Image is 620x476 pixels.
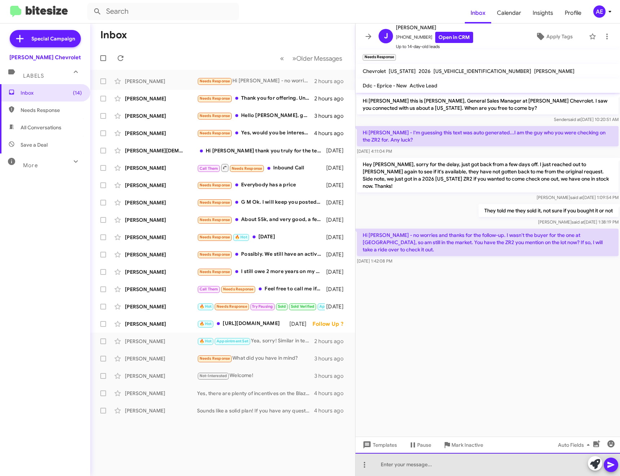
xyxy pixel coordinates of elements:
[21,107,82,114] span: Needs Response
[197,198,325,207] div: G M Ok. I will keep you posted. Thanks again.
[325,182,349,189] div: [DATE]
[197,94,314,103] div: Thank you for offering. Unfortunately my Corvette was hit in the reer and totaled [DATE].
[197,407,314,414] div: Sounds like a solid plan! If you have any questions in the meantime or want to discuss your vehic...
[197,372,314,380] div: Welcome!
[125,95,197,102] div: [PERSON_NAME]
[125,286,197,293] div: [PERSON_NAME]
[197,320,289,328] div: [URL][DOMAIN_NAME]
[314,355,349,362] div: 3 hours ago
[314,407,349,414] div: 4 hours ago
[570,195,583,200] span: said at
[568,117,581,122] span: said at
[491,3,527,23] span: Calendar
[232,166,262,171] span: Needs Response
[289,320,313,328] div: [DATE]
[125,216,197,224] div: [PERSON_NAME]
[319,304,351,309] span: Appointment Set
[200,131,230,135] span: Needs Response
[31,35,75,42] span: Special Campaign
[197,390,314,397] div: Yes, there are plenty of incentives on the Blazer and other vehicles? When are you free to come b...
[197,250,325,259] div: Possibly. We still have an active loan on the car.
[125,320,197,328] div: [PERSON_NAME]
[314,390,349,397] div: 4 hours ago
[314,112,349,120] div: 3 hours ago
[451,438,483,451] span: Mark Inactive
[465,3,491,23] a: Inbox
[197,268,325,276] div: I still owe 2 more years on my car,so I doubt I would be of any help.
[125,147,197,154] div: [PERSON_NAME][DEMOGRAPHIC_DATA]
[125,372,197,380] div: [PERSON_NAME]
[479,204,619,217] p: They told me they sold it, not sure if you bought it or not
[325,286,349,293] div: [DATE]
[100,29,127,41] h1: Inbox
[288,51,346,66] button: Next
[363,68,386,74] span: Chevrolet
[200,183,230,187] span: Needs Response
[125,268,197,276] div: [PERSON_NAME]
[538,219,619,225] span: [PERSON_NAME] [DATE] 1:38:19 PM
[197,129,314,137] div: Yes, would you be interested in a 2018 Ford Transit Van T150'medium roof with 83,500 miles
[125,78,197,85] div: [PERSON_NAME]
[197,181,325,189] div: Everybody has a price
[355,438,403,451] button: Templates
[73,89,82,96] span: (14)
[23,162,38,169] span: More
[325,303,349,310] div: [DATE]
[587,5,612,18] button: AE
[223,287,254,291] span: Needs Response
[417,438,431,451] span: Pause
[314,130,349,137] div: 4 hours ago
[554,117,619,122] span: Sender [DATE] 10:20:51 AM
[314,338,349,345] div: 2 hours ago
[296,55,342,62] span: Older Messages
[125,182,197,189] div: [PERSON_NAME]
[558,438,593,451] span: Auto Fields
[200,287,218,291] span: Call Them
[197,302,325,311] div: I also may have solved my issue. Not confirmed yet but working to pick up [DATE] morning. Let me ...
[200,339,212,343] span: 🔥 Hot
[433,68,531,74] span: [US_VEHICLE_IDENTIFICATION_NUMBER]
[410,82,437,89] span: Active Lead
[21,141,48,148] span: Save a Deal
[357,126,619,146] p: Hi [PERSON_NAME] - I'm guessing this text was auto generated...I am the guy who you were checking...
[396,23,473,32] span: [PERSON_NAME]
[125,234,197,241] div: [PERSON_NAME]
[363,82,407,89] span: Ddc - Eprice - New
[325,216,349,224] div: [DATE]
[357,229,619,256] p: Hi [PERSON_NAME] - no worries and thanks for the follow-up. I wasn't the buyer for the one at [GE...
[125,338,197,345] div: [PERSON_NAME]
[314,95,349,102] div: 2 hours ago
[523,30,585,43] button: Apply Tags
[217,339,248,343] span: Appointment Set
[125,355,197,362] div: [PERSON_NAME]
[325,147,349,154] div: [DATE]
[200,356,230,361] span: Needs Response
[559,3,587,23] a: Profile
[21,89,82,96] span: Inbox
[276,51,288,66] button: Previous
[389,68,416,74] span: [US_STATE]
[10,30,81,47] a: Special Campaign
[125,251,197,258] div: [PERSON_NAME]
[357,258,392,264] span: [DATE] 1:42:08 PM
[200,96,230,101] span: Needs Response
[292,54,296,63] span: »
[125,164,197,172] div: [PERSON_NAME]
[403,438,437,451] button: Pause
[125,390,197,397] div: [PERSON_NAME]
[200,269,230,274] span: Needs Response
[527,3,559,23] span: Insights
[325,251,349,258] div: [DATE]
[593,5,606,18] div: AE
[357,94,619,114] p: Hi [PERSON_NAME] this is [PERSON_NAME], General Sales Manager at [PERSON_NAME] Chevrolet. I saw y...
[384,30,388,42] span: J
[363,54,396,61] small: Needs Response
[23,73,44,79] span: Labels
[200,217,230,222] span: Needs Response
[200,113,230,118] span: Needs Response
[552,438,598,451] button: Auto Fields
[276,51,346,66] nav: Page navigation example
[200,200,230,205] span: Needs Response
